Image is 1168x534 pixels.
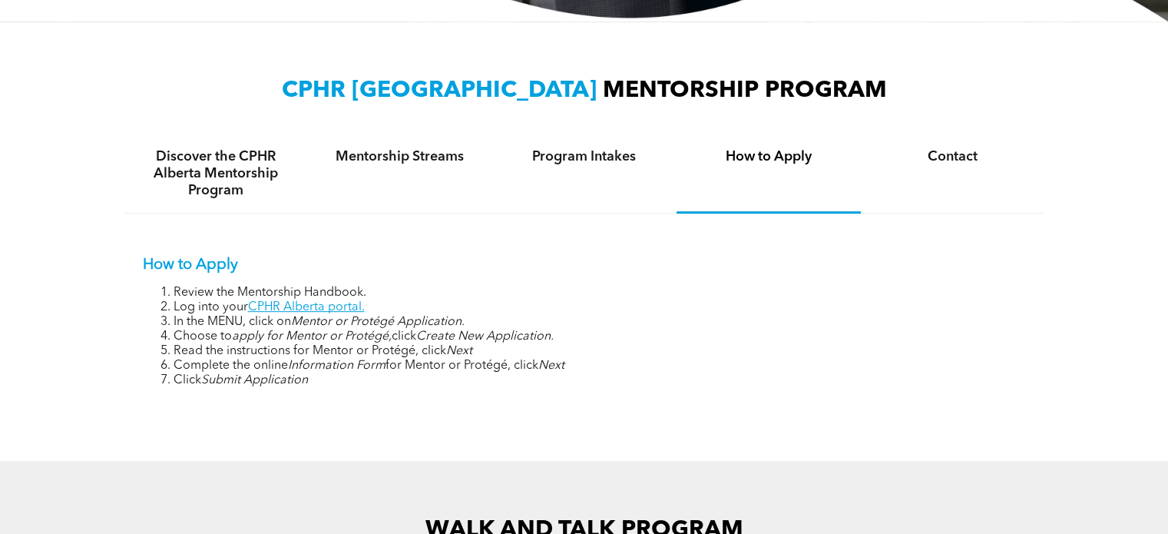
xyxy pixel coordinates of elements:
a: CPHR Alberta portal. [248,301,365,313]
h4: Program Intakes [506,148,663,165]
em: Next [538,360,564,372]
h4: Discover the CPHR Alberta Mentorship Program [137,148,294,199]
em: Information Form [288,360,385,372]
h4: Contact [875,148,1031,165]
li: Click [174,373,1026,388]
em: Next [446,345,472,357]
li: Log into your [174,300,1026,315]
h4: Mentorship Streams [322,148,478,165]
li: Choose to click [174,330,1026,344]
li: Review the Mentorship Handbook. [174,286,1026,300]
em: Mentor or Protégé Application. [291,316,465,328]
em: Submit Application [201,374,308,386]
p: How to Apply [143,256,1026,274]
li: In the MENU, click on [174,315,1026,330]
li: Read the instructions for Mentor or Protégé, click [174,344,1026,359]
span: CPHR [GEOGRAPHIC_DATA] [282,79,597,102]
span: MENTORSHIP PROGRAM [603,79,887,102]
em: Create New Application. [416,330,554,343]
li: Complete the online for Mentor or Protégé, click [174,359,1026,373]
h4: How to Apply [690,148,847,165]
em: apply for Mentor or Protégé, [232,330,392,343]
